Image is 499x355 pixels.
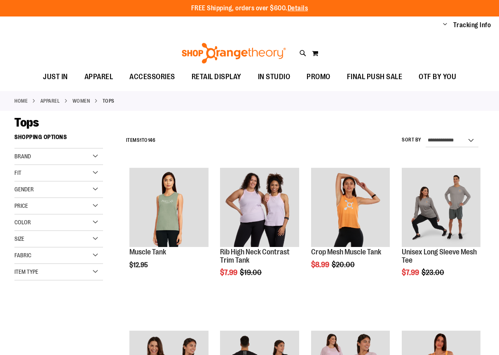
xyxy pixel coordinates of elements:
span: Item Type [14,268,38,275]
img: Unisex Long Sleeve Mesh Tee primary image [402,168,480,247]
div: Fit [14,165,103,181]
img: Crop Mesh Muscle Tank primary image [311,168,390,247]
div: Brand [14,148,103,165]
a: Muscle Tank [129,168,208,248]
img: Shop Orangetheory [180,43,287,63]
span: Color [14,219,31,226]
a: FINAL PUSH SALE [339,68,411,87]
div: product [216,164,303,298]
span: JUST IN [43,68,68,86]
a: PROMO [298,68,339,87]
span: 146 [148,137,156,143]
span: FINAL PUSH SALE [347,68,403,86]
span: 1 [140,137,142,143]
span: RETAIL DISPLAY [192,68,241,86]
div: Gender [14,181,103,198]
a: Rib High Neck Contrast Trim Tank [220,248,290,264]
span: APPAREL [84,68,113,86]
a: WOMEN [73,97,90,105]
a: Details [288,5,308,12]
a: OTF BY YOU [410,68,464,87]
span: ACCESSORIES [129,68,175,86]
div: Item Type [14,264,103,280]
a: Unisex Long Sleeve Mesh Tee primary image [402,168,480,248]
div: product [398,164,485,298]
span: $19.00 [240,268,263,277]
span: Fabric [14,252,31,259]
div: Size [14,231,103,247]
a: Home [14,97,28,105]
div: Price [14,198,103,214]
a: Crop Mesh Muscle Tank [311,248,381,256]
span: IN STUDIO [258,68,290,86]
button: Account menu [443,21,447,29]
span: Size [14,235,24,242]
span: Tops [14,115,39,129]
a: ACCESSORIES [121,68,183,87]
span: OTF BY YOU [419,68,456,86]
strong: Shopping Options [14,130,103,148]
span: $23.00 [422,268,445,277]
span: $7.99 [402,268,420,277]
img: Muscle Tank [129,168,208,247]
div: product [125,164,212,289]
a: APPAREL [40,97,60,105]
a: Tracking Info [453,21,491,30]
label: Sort By [402,136,422,143]
span: $7.99 [220,268,239,277]
div: Color [14,214,103,231]
strong: Tops [103,97,115,105]
a: IN STUDIO [250,68,299,87]
span: Brand [14,153,31,160]
span: PROMO [307,68,330,86]
span: $12.95 [129,261,149,269]
a: JUST IN [35,68,76,87]
a: Rib Tank w/ Contrast Binding primary image [220,168,299,248]
p: FREE Shipping, orders over $600. [191,4,308,13]
span: Fit [14,169,21,176]
a: APPAREL [76,68,122,86]
span: $8.99 [311,261,330,269]
a: Muscle Tank [129,248,166,256]
img: Rib Tank w/ Contrast Binding primary image [220,168,299,247]
a: RETAIL DISPLAY [183,68,250,87]
div: Fabric [14,247,103,264]
h2: Items to [126,134,156,147]
span: $20.00 [332,261,356,269]
a: Crop Mesh Muscle Tank primary image [311,168,390,248]
a: Unisex Long Sleeve Mesh Tee [402,248,477,264]
div: product [307,164,394,289]
span: Price [14,202,28,209]
span: Gender [14,186,34,193]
